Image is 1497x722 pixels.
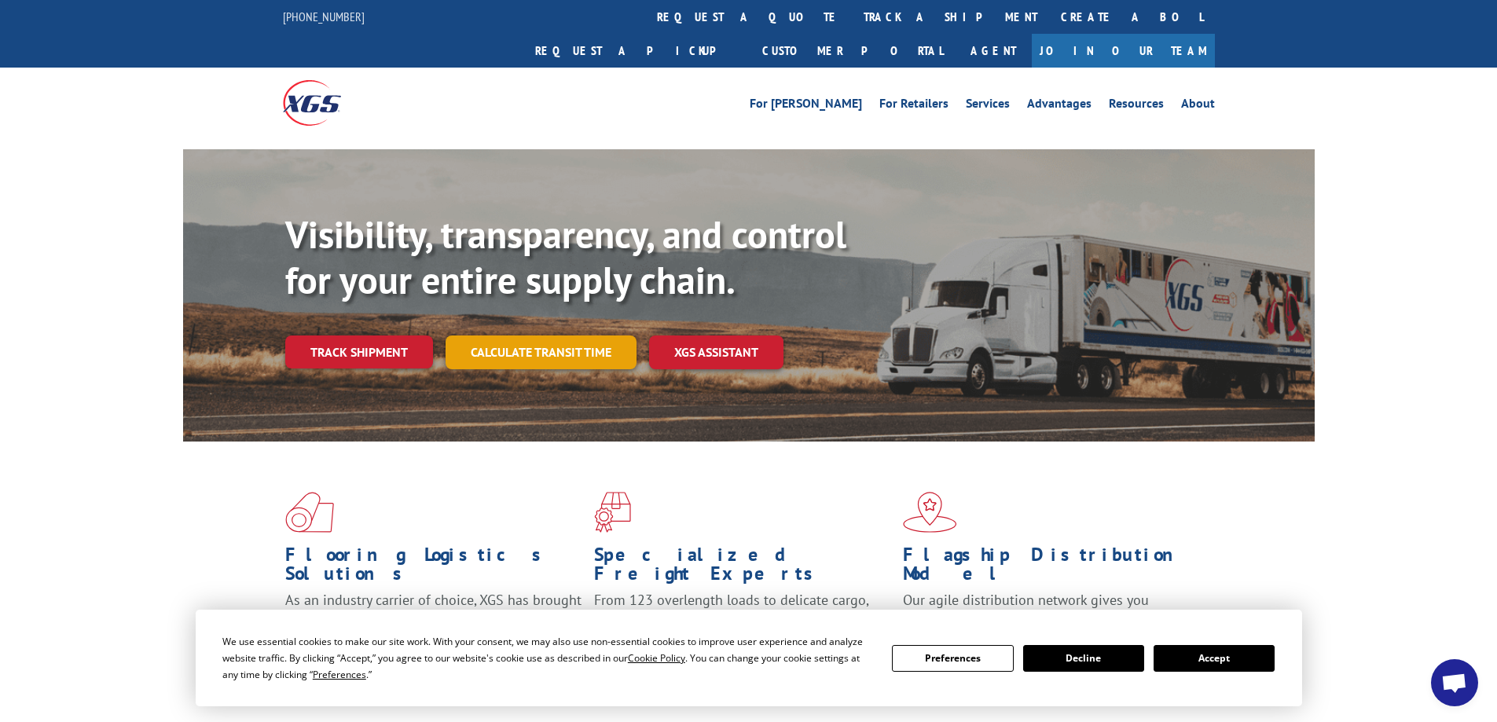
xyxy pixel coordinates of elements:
a: Join Our Team [1032,34,1215,68]
a: Request a pickup [523,34,750,68]
a: Advantages [1027,97,1092,115]
a: Customer Portal [750,34,955,68]
p: From 123 overlength loads to delicate cargo, our experienced staff knows the best way to move you... [594,591,891,661]
a: XGS ASSISTANT [649,335,783,369]
b: Visibility, transparency, and control for your entire supply chain. [285,210,846,304]
span: As an industry carrier of choice, XGS has brought innovation and dedication to flooring logistics... [285,591,582,647]
div: We use essential cookies to make our site work. With your consent, we may also use non-essential ... [222,633,873,683]
a: For Retailers [879,97,948,115]
img: xgs-icon-total-supply-chain-intelligence-red [285,492,334,533]
a: [PHONE_NUMBER] [283,9,365,24]
a: For [PERSON_NAME] [750,97,862,115]
a: Agent [955,34,1032,68]
span: Cookie Policy [628,651,685,665]
a: Calculate transit time [446,335,637,369]
img: xgs-icon-focused-on-flooring-red [594,492,631,533]
h1: Flagship Distribution Model [903,545,1200,591]
a: Services [966,97,1010,115]
span: Our agile distribution network gives you nationwide inventory management on demand. [903,591,1192,628]
a: Open chat [1431,659,1478,706]
h1: Specialized Freight Experts [594,545,891,591]
img: xgs-icon-flagship-distribution-model-red [903,492,957,533]
div: Cookie Consent Prompt [196,610,1302,706]
a: Track shipment [285,335,433,368]
span: Preferences [313,668,366,681]
a: Resources [1109,97,1164,115]
button: Decline [1023,645,1144,672]
h1: Flooring Logistics Solutions [285,545,582,591]
a: About [1181,97,1215,115]
button: Accept [1154,645,1275,672]
button: Preferences [892,645,1013,672]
